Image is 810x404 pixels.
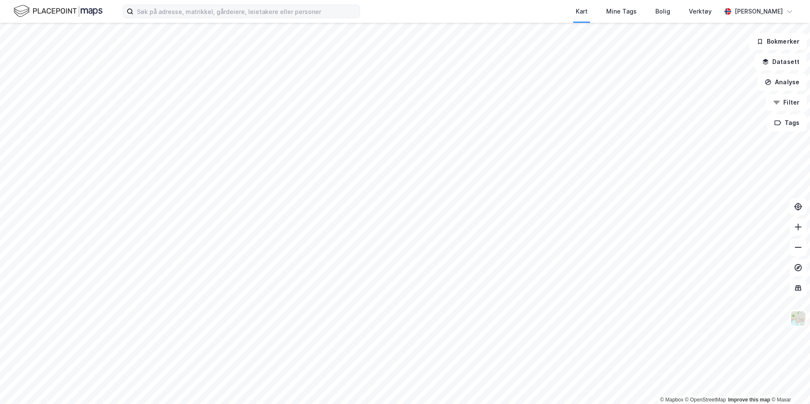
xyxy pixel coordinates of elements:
iframe: Chat Widget [768,363,810,404]
div: Kart [576,6,588,17]
div: Bolig [655,6,670,17]
div: [PERSON_NAME] [735,6,783,17]
img: logo.f888ab2527a4732fd821a326f86c7f29.svg [14,4,103,19]
div: Verktøy [689,6,712,17]
input: Søk på adresse, matrikkel, gårdeiere, leietakere eller personer [133,5,360,18]
div: Kontrollprogram for chat [768,363,810,404]
div: Mine Tags [606,6,637,17]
